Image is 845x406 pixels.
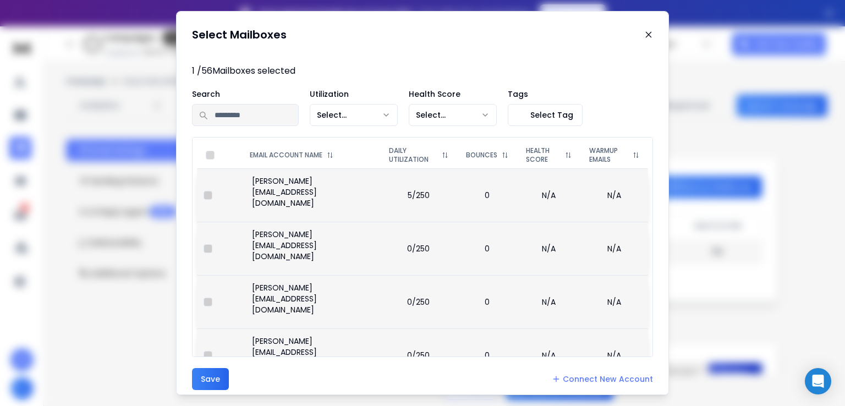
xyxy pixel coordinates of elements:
p: Utilization [310,89,398,100]
p: DAILY UTILIZATION [389,146,437,164]
td: N/A [580,275,648,328]
td: N/A [580,328,648,382]
p: N/A [524,190,574,201]
button: Save [192,368,229,390]
td: 0/250 [380,328,457,382]
p: 1 / 56 Mailboxes selected [192,64,653,78]
p: 0 [464,297,511,308]
p: HEALTH SCORE [526,146,561,164]
div: Open Intercom Messenger [805,368,831,394]
div: EMAIL ACCOUNT NAME [250,151,371,160]
p: BOUNCES [466,151,497,160]
p: [PERSON_NAME][EMAIL_ADDRESS][DOMAIN_NAME] [252,229,374,262]
td: N/A [580,168,648,222]
p: Health Score [409,89,497,100]
td: 0/250 [380,222,457,275]
p: 0 [464,243,511,254]
p: 0 [464,350,511,361]
p: WARMUP EMAILS [589,146,628,164]
p: Tags [508,89,583,100]
p: [PERSON_NAME][EMAIL_ADDRESS][DOMAIN_NAME] [252,282,374,315]
td: 0/250 [380,275,457,328]
button: Select Tag [508,104,583,126]
button: Select... [310,104,398,126]
p: [PERSON_NAME][EMAIL_ADDRESS][DOMAIN_NAME] [252,175,374,209]
p: N/A [524,243,574,254]
h1: Select Mailboxes [192,27,287,42]
td: N/A [580,222,648,275]
p: 0 [464,190,511,201]
button: Select... [409,104,497,126]
p: N/A [524,297,574,308]
a: Connect New Account [552,374,653,385]
p: N/A [524,350,574,361]
td: 5/250 [380,168,457,222]
p: [PERSON_NAME][EMAIL_ADDRESS][DOMAIN_NAME] [252,336,374,369]
p: Search [192,89,299,100]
